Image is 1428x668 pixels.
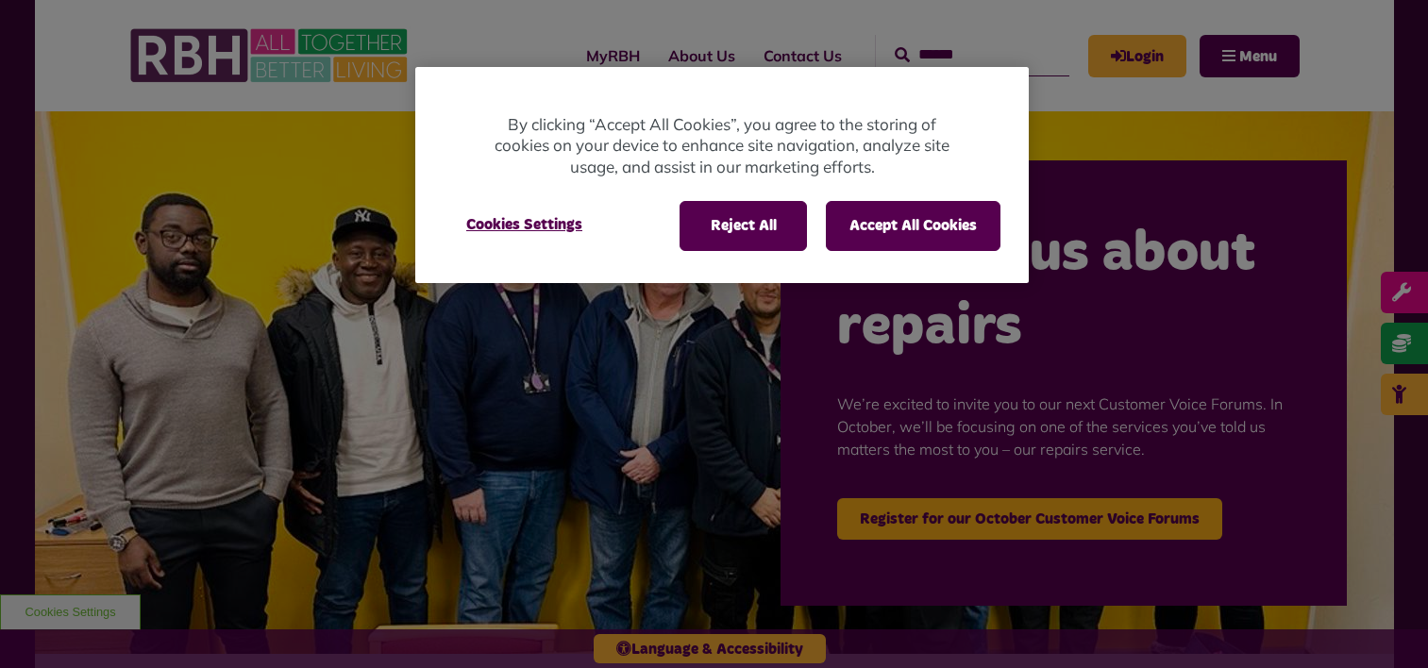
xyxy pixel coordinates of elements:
[415,67,1029,283] div: Privacy
[826,201,1000,250] button: Accept All Cookies
[680,201,807,250] button: Reject All
[444,201,605,248] button: Cookies Settings
[491,114,953,178] p: By clicking “Accept All Cookies”, you agree to the storing of cookies on your device to enhance s...
[415,67,1029,283] div: Cookie banner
